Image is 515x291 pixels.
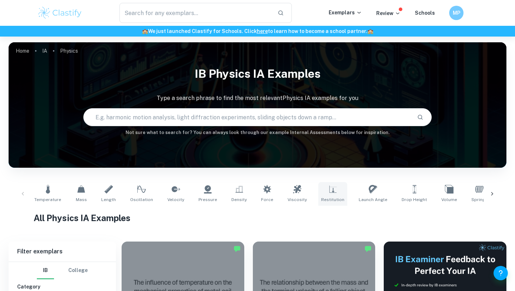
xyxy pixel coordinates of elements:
[37,6,83,20] img: Clastify logo
[231,196,247,203] span: Density
[261,196,273,203] span: Force
[37,262,88,279] div: Filter type choice
[42,46,47,56] a: IA
[1,27,514,35] h6: We just launched Clastify for Schools. Click to learn how to become a school partner.
[234,245,241,252] img: Marked
[167,196,184,203] span: Velocity
[376,9,401,17] p: Review
[321,196,344,203] span: Restitution
[9,129,506,136] h6: Not sure what to search for? You can always look through our example Internal Assessments below f...
[9,62,506,85] h1: IB Physics IA examples
[402,196,427,203] span: Drop Height
[364,245,372,252] img: Marked
[441,196,457,203] span: Volume
[471,196,488,203] span: Springs
[452,9,461,17] h6: MP
[130,196,153,203] span: Oscillation
[359,196,387,203] span: Launch Angle
[60,47,78,55] p: Physics
[449,6,463,20] button: MP
[257,28,268,34] a: here
[84,107,411,127] input: E.g. harmonic motion analysis, light diffraction experiments, sliding objects down a ramp...
[415,10,435,16] a: Schools
[119,3,272,23] input: Search for any exemplars...
[414,111,426,123] button: Search
[68,262,88,279] button: College
[288,196,307,203] span: Viscosity
[16,46,29,56] a: Home
[34,211,482,224] h1: All Physics IA Examples
[17,283,107,291] h6: Category
[9,94,506,102] p: Type a search phrase to find the most relevant Physics IA examples for you
[37,262,54,279] button: IB
[34,196,61,203] span: Temperature
[9,242,116,262] h6: Filter exemplars
[76,196,87,203] span: Mass
[367,28,373,34] span: 🏫
[198,196,217,203] span: Pressure
[142,28,148,34] span: 🏫
[494,266,508,280] button: Help and Feedback
[101,196,116,203] span: Length
[329,9,362,16] p: Exemplars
